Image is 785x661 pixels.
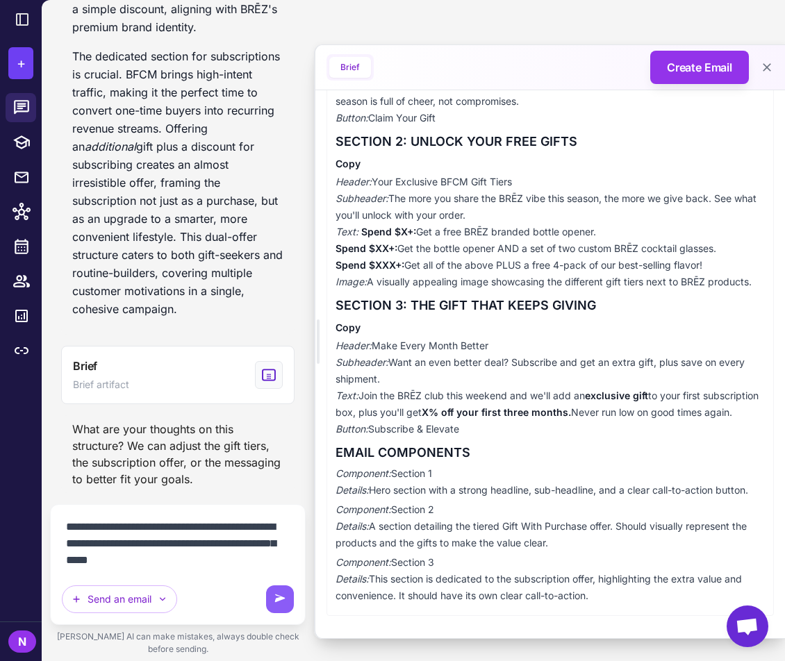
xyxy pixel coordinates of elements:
[336,157,765,171] h4: Copy
[329,57,371,78] button: Brief
[336,556,391,568] em: Component:
[8,47,33,79] button: +
[336,443,765,462] h3: EMAIL COMPONENTS
[336,503,391,515] em: Component:
[336,321,765,335] h4: Copy
[61,346,295,404] button: View generated Brief
[336,520,369,532] em: Details:
[336,356,388,368] em: Subheader:
[17,53,26,74] span: +
[336,192,388,204] em: Subheader:
[667,59,732,76] span: Create Email
[336,423,368,435] em: Button:
[650,51,749,84] button: Create Email
[336,259,404,271] strong: Spend $XXX+:
[727,605,768,647] a: Open chat
[336,340,372,351] em: Header:
[73,358,97,374] span: Brief
[585,390,648,401] strong: exclusive gift
[50,625,306,661] div: [PERSON_NAME] AI can make mistakes, always double check before sending.
[62,585,177,613] button: Send an email
[8,630,36,653] div: N
[336,132,765,151] h3: SECTION 2: UNLOCK YOUR FREE GIFTS
[336,484,369,496] em: Details:
[61,415,295,493] div: What are your thoughts on this structure? We can adjust the gift tiers, the subscription offer, o...
[336,573,369,585] em: Details:
[336,465,765,499] p: Section 1 Hero section with a strong headline, sub-headline, and a clear call-to-action button.
[336,242,397,254] strong: Spend $XX+:
[336,554,765,604] p: Section 3 This section is dedicated to the subscription offer, highlighting the extra value and c...
[336,501,765,551] p: Section 2 A section detailing the tiered Gift With Purchase offer. Should visually represent the ...
[361,226,416,237] strong: Spend $X+:
[72,47,283,318] p: The dedicated section for subscriptions is crucial. BFCM brings high-intent traffic, making it th...
[336,337,765,437] p: Make Every Month Better Want an even better deal? Subscribe and get an extra gift, plus save on e...
[336,176,372,187] em: Header:
[336,226,358,237] em: Text:
[336,276,367,287] em: Image:
[73,377,129,392] span: Brief artifact
[336,390,358,401] em: Text:
[85,140,136,153] em: additional
[336,296,765,315] h3: SECTION 3: THE GIFT THAT KEEPS GIVING
[336,112,368,124] em: Button:
[422,406,571,418] strong: X% off your first three months.
[336,174,765,290] p: Your Exclusive BFCM Gift Tiers The more you share the BRĒZ vibe this season, the more we give bac...
[336,467,391,479] em: Component:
